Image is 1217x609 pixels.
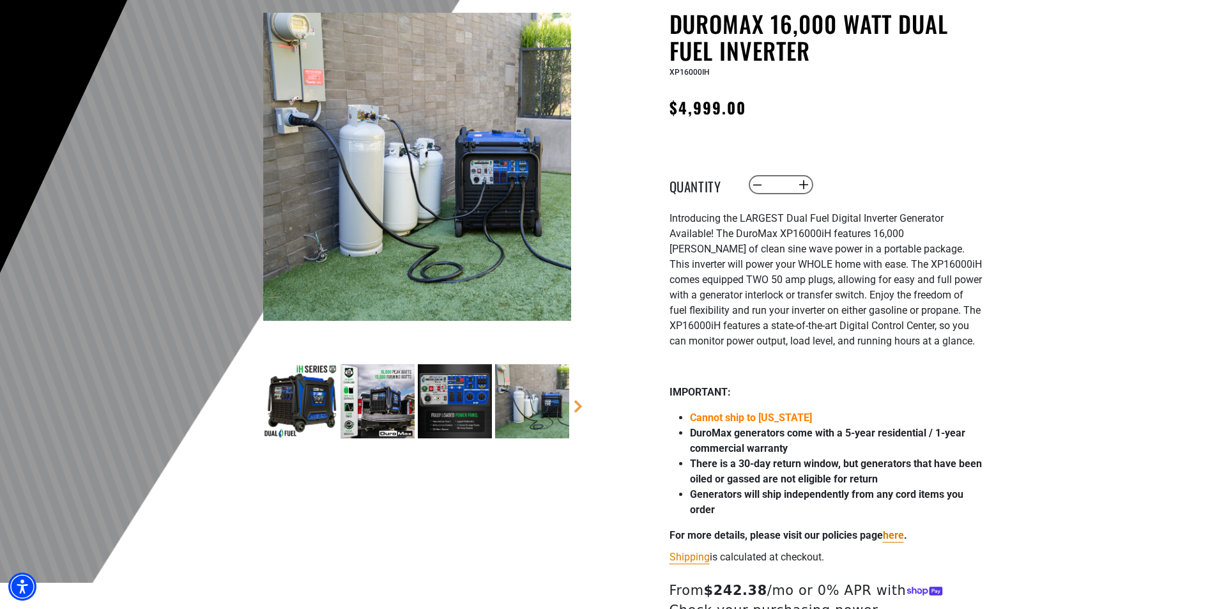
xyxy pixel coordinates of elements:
div: Accessibility Menu [8,573,36,601]
a: Next [572,400,585,413]
strong: Generators will ship independently from any cord items you order [690,488,963,516]
strong: IMPORTANT: [670,386,731,398]
strong: DuroMax generators come with a 5-year residential / 1-year commercial warranty [690,427,965,454]
strong: For more details, please visit our policies page . [670,529,907,541]
span: Cannot ship to [US_STATE] [690,412,812,424]
a: For more details, please visit our policies page here [883,529,904,541]
span: Introducing the LARGEST Dual Fuel Digital Inverter Generator Available! The DuroMax XP16000iH fea... [670,212,982,347]
strong: There is a 30-day return window, but generators that have been oiled or gassed are not eligible f... [690,458,982,485]
span: $4,999.00 [670,96,747,119]
h1: DuroMax 16,000 Watt Dual Fuel Inverter [670,10,983,64]
div: is calculated at checkout. [670,548,983,566]
span: XP16000IH [670,68,710,77]
a: Shipping [670,551,710,563]
label: Quantity [670,176,733,193]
